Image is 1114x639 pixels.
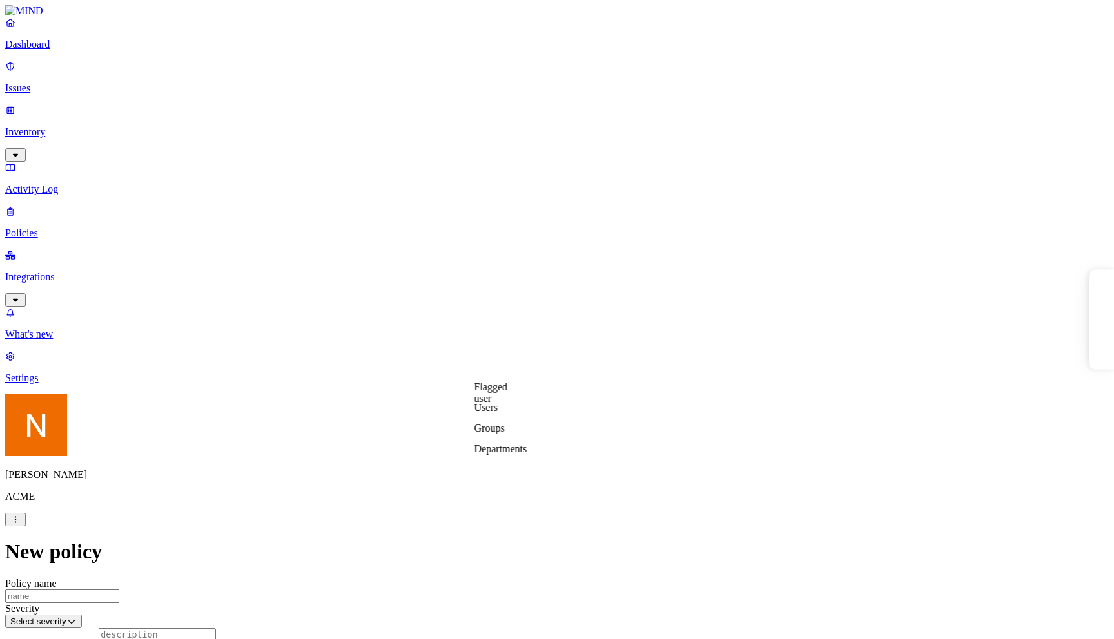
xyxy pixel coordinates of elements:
a: What's new [5,307,1109,340]
a: Settings [5,350,1109,384]
label: Policy name [5,578,57,589]
label: Severity [5,603,39,614]
p: What's new [5,329,1109,340]
img: Nitai Mishary [5,394,67,456]
h1: New policy [5,540,1109,564]
a: Integrations [5,249,1109,305]
p: Integrations [5,271,1109,283]
p: [PERSON_NAME] [5,469,1109,481]
p: Settings [5,372,1109,384]
p: Dashboard [5,39,1109,50]
label: Users [474,402,498,413]
input: name [5,589,119,603]
a: Issues [5,61,1109,94]
a: Dashboard [5,17,1109,50]
label: Flagged user [474,381,508,404]
a: Activity Log [5,162,1109,195]
a: MIND [5,5,1109,17]
a: Policies [5,205,1109,239]
p: Policies [5,227,1109,239]
p: Issues [5,82,1109,94]
label: Departments [474,443,527,454]
p: ACME [5,491,1109,502]
p: Inventory [5,126,1109,138]
p: Activity Log [5,184,1109,195]
img: MIND [5,5,43,17]
label: Groups [474,423,505,434]
a: Inventory [5,104,1109,160]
